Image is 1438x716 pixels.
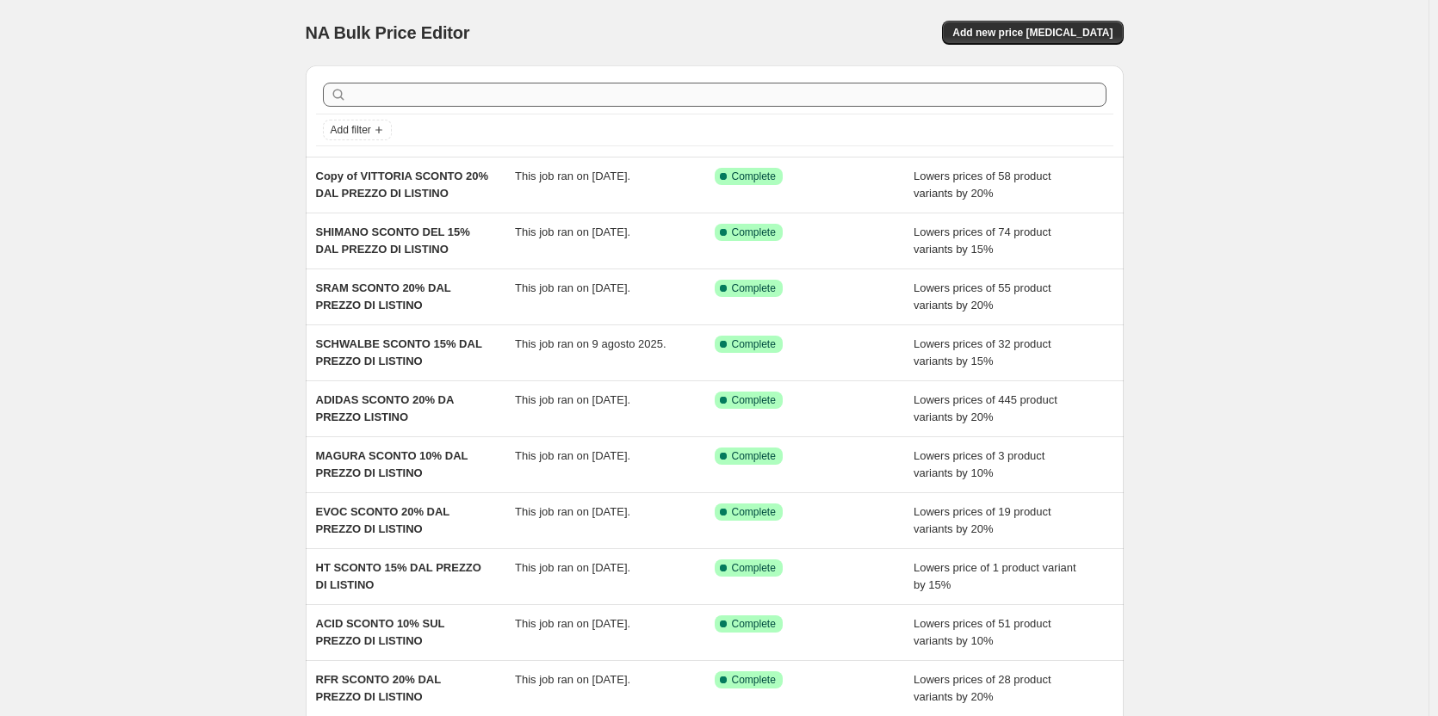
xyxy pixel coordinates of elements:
[914,281,1051,312] span: Lowers prices of 55 product variants by 20%
[306,23,470,42] span: NA Bulk Price Editor
[515,505,630,518] span: This job ran on [DATE].
[732,170,776,183] span: Complete
[515,225,630,238] span: This job ran on [DATE].
[515,617,630,630] span: This job ran on [DATE].
[323,120,392,140] button: Add filter
[732,393,776,407] span: Complete
[732,449,776,463] span: Complete
[331,123,371,137] span: Add filter
[732,225,776,239] span: Complete
[732,337,776,351] span: Complete
[952,26,1113,40] span: Add new price [MEDICAL_DATA]
[316,225,470,256] span: SHIMANO SCONTO DEL 15% DAL PREZZO DI LISTINO
[316,170,489,200] span: Copy of VITTORIA SCONTO 20% DAL PREZZO DI LISTINO
[914,393,1057,423] span: Lowers prices of 445 product variants by 20%
[732,505,776,519] span: Complete
[914,561,1076,591] span: Lowers price of 1 product variant by 15%
[316,561,481,591] span: HT SCONTO 15% DAL PREZZO DI LISTINO
[316,505,450,535] span: EVOC SCONTO 20% DAL PREZZO DI LISTINO
[914,449,1044,479] span: Lowers prices of 3 product variants by 10%
[316,449,468,479] span: MAGURA SCONTO 10% DAL PREZZO DI LISTINO
[316,281,451,312] span: SRAM SCONTO 20% DAL PREZZO DI LISTINO
[914,337,1051,367] span: Lowers prices of 32 product variants by 15%
[316,337,482,367] span: SCHWALBE SCONTO 15% DAL PREZZO DI LISTINO
[316,393,454,423] span: ADIDAS SCONTO 20% DA PREZZO LISTINO
[515,673,630,686] span: This job ran on [DATE].
[914,505,1051,535] span: Lowers prices of 19 product variants by 20%
[515,449,630,462] span: This job ran on [DATE].
[732,673,776,687] span: Complete
[914,617,1051,647] span: Lowers prices of 51 product variants by 10%
[942,21,1123,45] button: Add new price [MEDICAL_DATA]
[515,170,630,182] span: This job ran on [DATE].
[515,281,630,294] span: This job ran on [DATE].
[732,617,776,631] span: Complete
[732,281,776,295] span: Complete
[914,673,1051,703] span: Lowers prices of 28 product variants by 20%
[515,337,666,350] span: This job ran on 9 agosto 2025.
[914,170,1051,200] span: Lowers prices of 58 product variants by 20%
[316,617,445,647] span: ACID SCONTO 10% SUL PREZZO DI LISTINO
[316,673,441,703] span: RFR SCONTO 20% DAL PREZZO DI LISTINO
[914,225,1051,256] span: Lowers prices of 74 product variants by 15%
[732,561,776,575] span: Complete
[515,561,630,574] span: This job ran on [DATE].
[515,393,630,406] span: This job ran on [DATE].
